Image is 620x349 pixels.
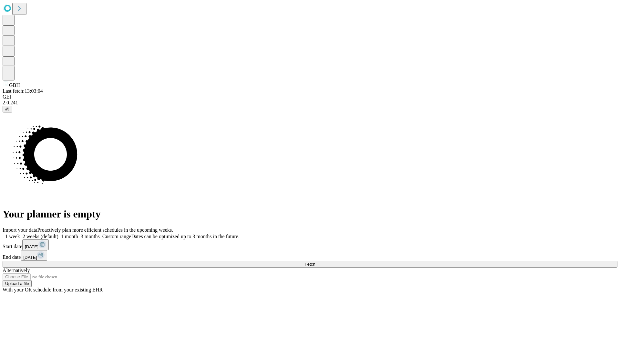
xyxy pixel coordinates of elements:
[3,88,43,94] span: Last fetch: 13:03:04
[3,239,617,250] div: Start date
[3,261,617,268] button: Fetch
[23,255,37,260] span: [DATE]
[9,82,20,88] span: GBH
[3,106,12,112] button: @
[25,244,38,249] span: [DATE]
[81,234,100,239] span: 3 months
[61,234,78,239] span: 1 month
[102,234,131,239] span: Custom range
[3,100,617,106] div: 2.0.241
[37,227,173,233] span: Proactively plan more efficient schedules in the upcoming weeks.
[21,250,47,261] button: [DATE]
[22,239,49,250] button: [DATE]
[23,234,58,239] span: 2 weeks (default)
[305,262,315,267] span: Fetch
[3,208,617,220] h1: Your planner is empty
[3,227,37,233] span: Import your data
[3,94,617,100] div: GEI
[5,107,10,111] span: @
[3,268,30,273] span: Alternatively
[5,234,20,239] span: 1 week
[3,250,617,261] div: End date
[3,280,32,287] button: Upload a file
[3,287,103,292] span: With your OR schedule from your existing EHR
[131,234,239,239] span: Dates can be optimized up to 3 months in the future.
